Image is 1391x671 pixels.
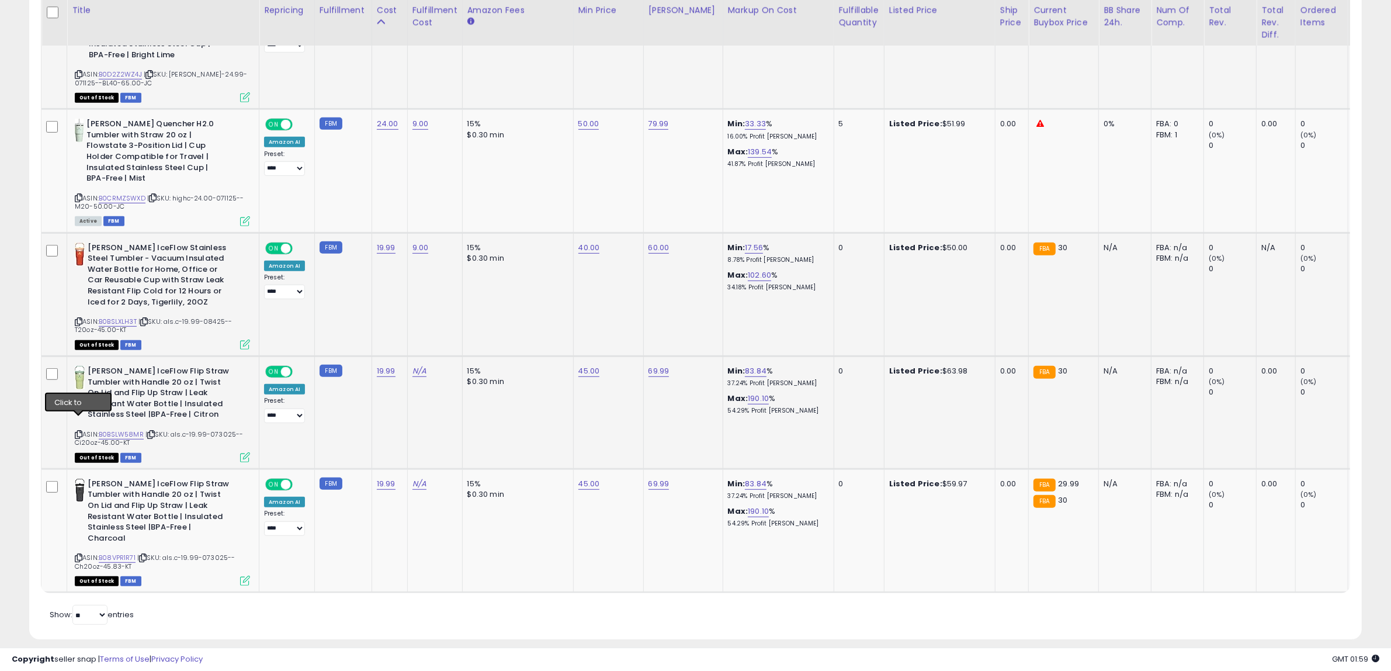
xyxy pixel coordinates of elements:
[412,118,429,130] a: 9.00
[412,478,426,490] a: N/A
[578,4,639,16] div: Min Price
[578,242,600,254] a: 40.00
[75,119,84,142] img: 31N48AChiUL._SL40_.jpg
[1059,478,1080,489] span: 29.99
[728,283,825,292] p: 34.18% Profit [PERSON_NAME]
[728,379,825,388] p: 37.24% Profit [PERSON_NAME]
[377,4,403,16] div: Cost
[889,119,986,129] div: $51.99
[1209,479,1256,489] div: 0
[75,70,248,87] span: | SKU: [PERSON_NAME]-24.99-071125--BL40-65.00-JC
[99,317,137,327] a: B0BSLXLH3T
[728,118,745,129] b: Min:
[377,365,396,377] a: 19.99
[1261,366,1286,376] div: 0.00
[1332,653,1379,665] span: 2025-08-11 01:59 GMT
[266,120,281,130] span: ON
[648,365,670,377] a: 69.99
[1156,479,1195,489] div: FBA: n/a
[1156,130,1195,140] div: FBM: 1
[578,365,600,377] a: 45.00
[728,146,748,157] b: Max:
[467,243,564,253] div: 15%
[1209,500,1256,510] div: 0
[264,510,306,536] div: Preset:
[1300,490,1317,499] small: (0%)
[1209,119,1256,129] div: 0
[103,216,124,226] span: FBM
[728,407,825,415] p: 54.29% Profit [PERSON_NAME]
[75,216,102,226] span: All listings currently available for purchase on Amazon
[1209,490,1225,499] small: (0%)
[748,269,771,281] a: 102.60
[50,609,134,620] span: Show: entries
[728,393,748,404] b: Max:
[88,243,230,310] b: [PERSON_NAME] IceFlow Stainless Steel Tumbler - Vacuum Insulated Water Bottle for Home, Office or...
[745,478,766,490] a: 83.84
[12,654,203,665] div: seller snap | |
[1300,500,1348,510] div: 0
[377,118,398,130] a: 24.00
[1300,243,1348,253] div: 0
[120,340,141,350] span: FBM
[1209,130,1225,140] small: (0%)
[264,274,306,300] div: Preset:
[75,479,85,502] img: 21+cxwgSmpL._SL40_.jpg
[120,576,141,586] span: FBM
[88,479,230,547] b: [PERSON_NAME] IceFlow Flip Straw Tumbler with Handle 20 oz | Twist On Lid and Flip Up Straw | Lea...
[728,393,825,415] div: %
[467,376,564,387] div: $0.30 min
[648,4,718,16] div: [PERSON_NAME]
[1033,479,1055,492] small: FBA
[728,478,745,489] b: Min:
[889,118,942,129] b: Listed Price:
[266,367,281,377] span: ON
[648,478,670,490] a: 69.99
[75,366,85,389] img: 31hy80rsMUL._SL40_.jpg
[75,553,235,570] span: | SKU: als.c-19.99-073025--Ch20oz-45.83-KT
[578,118,599,130] a: 50.00
[1156,243,1195,253] div: FBA: n/a
[291,120,310,130] span: OFF
[1300,366,1348,376] div: 0
[99,70,142,79] a: B0D2Z2WZ4J
[151,653,203,665] a: Privacy Policy
[728,160,825,168] p: 41.87% Profit [PERSON_NAME]
[728,506,748,517] b: Max:
[889,479,986,489] div: $59.97
[728,269,748,281] b: Max:
[264,4,310,16] div: Repricing
[467,16,474,27] small: Amazon Fees.
[728,492,825,500] p: 37.24% Profit [PERSON_NAME]
[1156,376,1195,387] div: FBM: n/a
[266,479,281,489] span: ON
[1300,140,1348,151] div: 0
[1000,479,1019,489] div: 0.00
[1209,387,1256,397] div: 0
[728,270,825,292] div: %
[1156,366,1195,376] div: FBA: n/a
[1300,387,1348,397] div: 0
[1209,254,1225,263] small: (0%)
[1033,243,1055,255] small: FBA
[412,242,429,254] a: 9.00
[1104,243,1142,253] div: N/A
[291,367,310,377] span: OFF
[75,479,250,584] div: ASIN:
[264,261,305,271] div: Amazon AI
[75,243,250,348] div: ASIN:
[1059,242,1068,253] span: 30
[839,366,875,376] div: 0
[889,365,942,376] b: Listed Price:
[839,119,875,129] div: 5
[648,118,669,130] a: 79.99
[728,365,745,376] b: Min:
[1033,495,1055,508] small: FBA
[75,119,250,224] div: ASIN:
[745,118,766,130] a: 33.33
[1300,264,1348,274] div: 0
[320,117,342,130] small: FBM
[728,479,825,500] div: %
[728,366,825,388] div: %
[264,137,305,147] div: Amazon AI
